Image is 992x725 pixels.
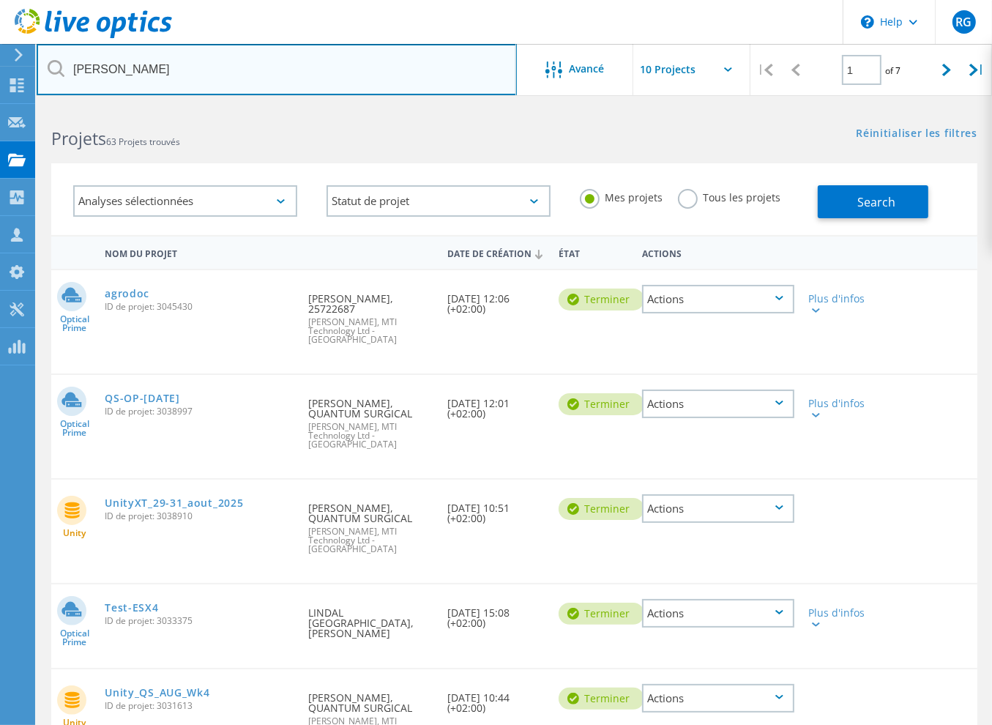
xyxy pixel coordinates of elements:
[51,629,97,647] span: Optical Prime
[642,599,794,628] div: Actions
[857,194,895,210] span: Search
[105,617,294,625] span: ID de projet: 3033375
[309,423,433,449] span: [PERSON_NAME], MTI Technology Ltd - [GEOGRAPHIC_DATA]
[818,185,928,218] button: Search
[106,135,180,148] span: 63 Projets trouvés
[105,702,294,710] span: ID de projet: 3031613
[309,527,433,554] span: [PERSON_NAME], MTI Technology Ltd - [GEOGRAPHIC_DATA]
[105,603,158,613] a: Test-ESX4
[856,128,977,141] a: Réinitialiser les filtres
[809,294,868,314] div: Plus d'infos
[105,289,149,299] a: agrodoc
[750,44,780,96] div: |
[302,270,441,359] div: [PERSON_NAME], 25722687
[955,16,972,28] span: RG
[559,688,644,710] div: Terminer
[105,512,294,521] span: ID de projet: 3038910
[559,393,644,415] div: Terminer
[51,315,97,332] span: Optical Prime
[97,239,301,266] div: Nom du projet
[309,318,433,344] span: [PERSON_NAME], MTI Technology Ltd - [GEOGRAPHIC_DATA]
[105,407,294,416] span: ID de projet: 3038997
[809,608,868,628] div: Plus d'infos
[440,375,551,434] div: [DATE] 12:01 (+02:00)
[440,480,551,538] div: [DATE] 10:51 (+02:00)
[642,494,794,523] div: Actions
[440,584,551,643] div: [DATE] 15:08 (+02:00)
[327,185,551,217] div: Statut de projet
[559,289,644,311] div: Terminer
[962,44,992,96] div: |
[302,480,441,568] div: [PERSON_NAME], QUANTUM SURGICAL
[73,185,297,217] div: Analyses sélectionnées
[51,420,97,437] span: Optical Prime
[580,189,663,203] label: Mes projets
[63,529,86,538] span: Unity
[440,270,551,329] div: [DATE] 12:06 (+02:00)
[559,498,644,520] div: Terminer
[642,285,794,313] div: Actions
[570,64,605,74] span: Avancé
[635,239,802,266] div: Actions
[440,239,551,267] div: Date de création
[37,44,517,95] input: Rechercher des projets par nom, propriétaire, ID, société, etc.
[809,398,868,419] div: Plus d'infos
[861,15,874,29] svg: \n
[15,31,172,41] a: Live Optics Dashboard
[105,498,243,508] a: UnityXT_29-31_aout_2025
[51,127,106,150] b: Projets
[678,189,781,203] label: Tous les projets
[642,684,794,713] div: Actions
[551,239,635,266] div: État
[559,603,644,625] div: Terminer
[302,584,441,653] div: LINDAL [GEOGRAPHIC_DATA], [PERSON_NAME]
[302,375,441,464] div: [PERSON_NAME], QUANTUM SURGICAL
[105,302,294,311] span: ID de projet: 3045430
[105,393,179,404] a: QS-OP-[DATE]
[642,390,794,418] div: Actions
[105,688,209,698] a: Unity_QS_AUG_Wk4
[885,64,900,77] span: of 7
